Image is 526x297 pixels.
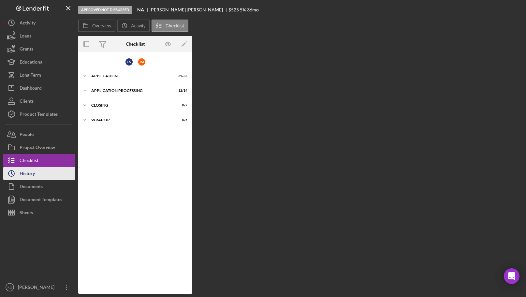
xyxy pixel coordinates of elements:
[126,41,145,47] div: Checklist
[91,118,171,122] div: Wrap up
[3,154,75,167] button: Checklist
[3,281,75,294] button: KG[PERSON_NAME]
[176,74,187,78] div: 29 / 36
[20,206,33,221] div: Sheets
[3,180,75,193] button: Documents
[20,167,35,182] div: History
[240,7,246,12] div: 5 %
[3,42,75,55] button: Grants
[504,268,519,284] div: Open Intercom Messenger
[3,206,75,219] button: Sheets
[78,6,132,14] div: Approved Not Disbursed
[20,180,43,195] div: Documents
[166,23,184,28] label: Checklist
[20,128,34,142] div: People
[3,108,75,121] button: Product Templates
[91,89,171,93] div: Application Processing
[138,58,145,66] div: J M
[20,68,41,83] div: Long-Term
[3,95,75,108] button: Clients
[20,55,44,70] div: Educational
[91,74,171,78] div: Application
[3,16,75,29] button: Activity
[16,281,59,295] div: [PERSON_NAME]
[3,167,75,180] button: History
[228,7,239,12] div: $525
[92,23,111,28] label: Overview
[7,286,12,289] text: KG
[3,55,75,68] button: Educational
[20,82,42,96] div: Dashboard
[3,29,75,42] button: Loans
[117,20,150,32] button: Activity
[3,193,75,206] button: Document Templates
[176,89,187,93] div: 12 / 14
[3,128,75,141] button: People
[91,103,171,107] div: Closing
[247,7,259,12] div: 36 mo
[176,103,187,107] div: 0 / 7
[3,141,75,154] button: Project Overview
[152,20,188,32] button: Checklist
[137,7,144,12] b: NA
[176,118,187,122] div: 0 / 5
[20,42,33,57] div: Grants
[20,108,58,122] div: Product Templates
[20,16,36,31] div: Activity
[20,193,62,208] div: Document Templates
[3,82,75,95] button: Dashboard
[20,141,55,156] div: Project Overview
[125,58,133,66] div: C S
[20,95,34,109] div: Clients
[20,29,31,44] div: Loans
[20,154,38,169] div: Checklist
[150,7,228,12] div: [PERSON_NAME] [PERSON_NAME]
[131,23,145,28] label: Activity
[3,68,75,82] button: Long-Term
[78,20,115,32] button: Overview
